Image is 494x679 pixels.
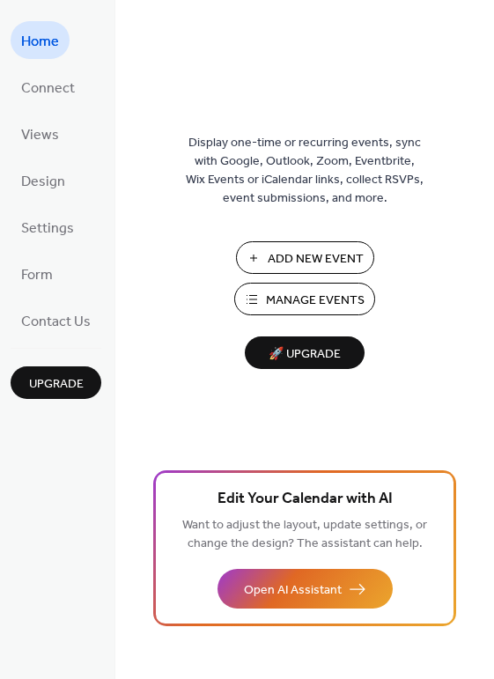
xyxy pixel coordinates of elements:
span: Open AI Assistant [244,581,342,600]
a: Settings [11,208,85,246]
span: Home [21,28,59,55]
span: Display one-time or recurring events, sync with Google, Outlook, Zoom, Eventbrite, Wix Events or ... [186,134,424,208]
span: Connect [21,75,75,102]
button: Upgrade [11,366,101,399]
span: Views [21,122,59,149]
a: Form [11,255,63,292]
a: Views [11,114,70,152]
button: Open AI Assistant [218,569,393,609]
button: Manage Events [234,283,375,315]
span: Design [21,168,65,196]
span: Add New Event [268,250,364,269]
span: Form [21,262,53,289]
button: 🚀 Upgrade [245,336,365,369]
span: Edit Your Calendar with AI [218,487,393,512]
span: Contact Us [21,308,91,336]
span: 🚀 Upgrade [255,343,354,366]
span: Upgrade [29,375,84,394]
span: Settings [21,215,74,242]
span: Want to adjust the layout, update settings, or change the design? The assistant can help. [182,513,427,556]
a: Design [11,161,76,199]
button: Add New Event [236,241,374,274]
a: Home [11,21,70,59]
span: Manage Events [266,292,365,310]
a: Contact Us [11,301,101,339]
a: Connect [11,68,85,106]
